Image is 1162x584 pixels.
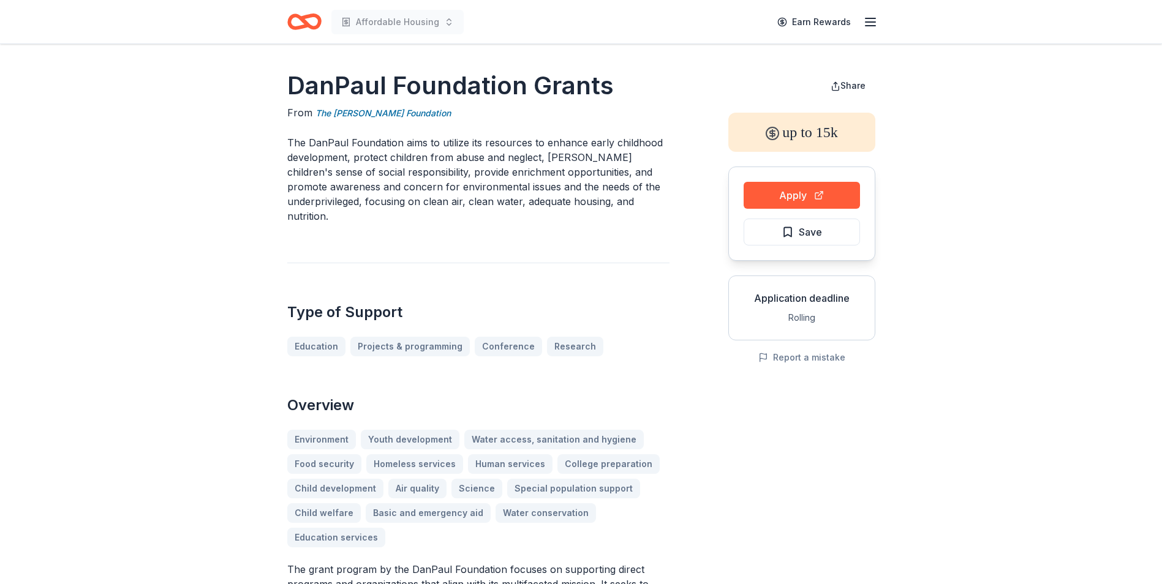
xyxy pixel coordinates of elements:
[547,337,603,356] a: Research
[821,73,875,98] button: Share
[350,337,470,356] a: Projects & programming
[840,80,866,91] span: Share
[770,11,858,33] a: Earn Rewards
[331,10,464,34] button: Affordable Housing
[475,337,542,356] a: Conference
[799,224,822,240] span: Save
[728,113,875,152] div: up to 15k
[287,69,670,103] h1: DanPaul Foundation Grants
[287,337,345,356] a: Education
[739,291,865,305] div: Application deadline
[287,7,322,36] a: Home
[356,15,439,29] span: Affordable Housing
[287,395,670,415] h2: Overview
[287,105,670,121] div: From
[744,182,860,209] button: Apply
[739,310,865,325] div: Rolling
[744,219,860,245] button: Save
[287,135,670,223] p: The DanPaul Foundation aims to utilize its resources to enhance early childhood development, prot...
[315,106,451,121] a: The [PERSON_NAME] Foundation
[287,302,670,322] h2: Type of Support
[758,350,845,365] button: Report a mistake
